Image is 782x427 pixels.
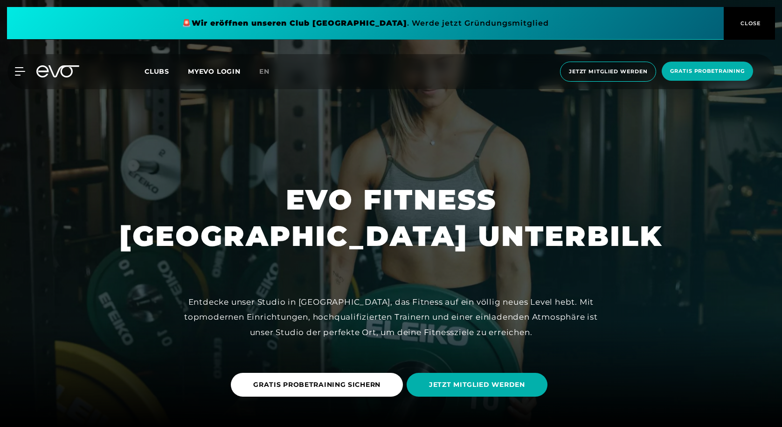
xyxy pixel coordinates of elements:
a: JETZT MITGLIED WERDEN [407,366,551,404]
span: GRATIS PROBETRAINING SICHERN [253,380,381,390]
button: CLOSE [724,7,775,40]
span: Jetzt Mitglied werden [569,68,647,76]
div: Entdecke unser Studio in [GEOGRAPHIC_DATA], das Fitness auf ein völlig neues Level hebt. Mit topm... [181,294,601,340]
a: en [259,66,281,77]
a: GRATIS PROBETRAINING SICHERN [231,366,407,404]
a: MYEVO LOGIN [188,67,241,76]
a: Jetzt Mitglied werden [557,62,659,82]
span: Clubs [145,67,169,76]
span: CLOSE [738,19,761,28]
a: Gratis Probetraining [659,62,756,82]
h1: EVO FITNESS [GEOGRAPHIC_DATA] UNTERBILK [119,182,663,254]
span: en [259,67,270,76]
span: JETZT MITGLIED WERDEN [429,380,525,390]
a: Clubs [145,67,188,76]
span: Gratis Probetraining [670,67,745,75]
